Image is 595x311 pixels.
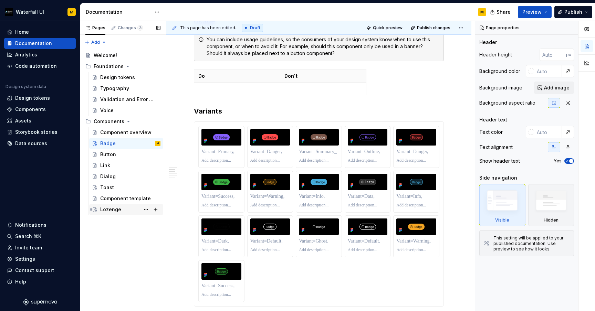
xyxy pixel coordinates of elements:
a: Typography [89,83,163,94]
div: Components [83,116,163,127]
div: Hidden [544,217,559,223]
a: Analytics [4,49,76,60]
a: Assets [4,115,76,126]
a: Components [4,104,76,115]
a: Welcome! [83,50,163,61]
span: Share [497,9,511,15]
div: Home [15,29,29,35]
button: Notifications [4,219,76,230]
div: Foundations [83,61,163,72]
span: Add image [544,84,570,91]
span: Preview [522,9,542,15]
strong: Don't [284,73,297,79]
div: Show header text [479,158,520,164]
div: Hidden [528,184,574,226]
div: Notifications [15,222,46,228]
div: Documentation [86,9,151,15]
input: Auto [534,65,562,77]
div: M [157,140,159,147]
span: Publish changes [417,25,450,31]
button: Publish [554,6,592,18]
div: Search ⌘K [15,233,41,240]
div: Invite team [15,244,42,251]
button: Contact support [4,265,76,276]
div: Header height [479,51,512,58]
button: Search ⌘K [4,231,76,242]
button: Share [487,6,515,18]
input: Auto [534,126,562,138]
a: Dialog [89,171,163,182]
button: Quick preview [364,23,406,33]
div: Settings [15,256,35,262]
span: 3 [137,25,143,31]
a: Code automation [4,61,76,72]
div: Documentation [15,40,52,47]
a: Data sources [4,138,76,149]
div: Side navigation [479,174,517,181]
svg: Supernova Logo [23,299,57,305]
div: Header text [479,116,507,123]
div: Page tree [83,50,163,215]
a: Documentation [4,38,76,49]
div: Validation and Error Messages [100,96,157,103]
div: Components [15,106,46,113]
a: Component overview [89,127,163,138]
div: Voice [100,107,114,114]
a: Invite team [4,242,76,253]
span: Publish [564,9,582,15]
div: Changes [118,25,143,31]
div: Background color [479,68,520,75]
button: Add image [534,82,574,94]
p: px [566,52,571,57]
div: Components [94,118,124,125]
a: BadgeM [89,138,163,149]
label: Yes [554,158,562,164]
strong: Do [198,73,205,79]
div: Component template [100,195,151,202]
div: This setting will be applied to your published documentation. Use preview to see how it looks. [493,235,570,252]
img: 7a0241b0-c510-47ef-86be-6cc2f0d29437.png [5,8,13,16]
div: Background aspect ratio [479,99,535,106]
a: Component template [89,193,163,204]
div: Analytics [15,51,37,58]
span: Quick preview [373,25,403,31]
button: Publish changes [408,23,453,33]
div: Header [479,39,497,46]
button: Help [4,276,76,287]
div: Foundations [94,63,124,70]
div: Welcome! [94,52,117,59]
div: Text alignment [479,144,513,151]
div: Link [100,162,110,169]
a: Toast [89,182,163,193]
a: Design tokens [4,93,76,104]
div: Pages [85,25,105,31]
div: M [70,9,73,15]
div: Typography [100,85,129,92]
div: Text color [479,129,503,136]
div: Storybook stories [15,129,58,136]
div: Lozenge [100,206,121,213]
a: Home [4,26,76,37]
div: Code automation [15,63,57,69]
span: This page has been edited. [180,25,236,31]
a: Button [89,149,163,160]
div: Design system data [6,84,46,89]
div: Background image [479,84,522,91]
div: Button [100,151,116,158]
div: Dialog [100,173,116,180]
div: Design tokens [15,95,50,101]
div: Contact support [15,267,54,274]
a: Design tokens [89,72,163,83]
a: Storybook stories [4,127,76,138]
div: Assets [15,117,31,124]
button: Preview [518,6,552,18]
div: You can include usage guidelines, so the consumers of your design system know when to use this co... [207,36,439,57]
span: Add [91,40,100,45]
span: Draft [250,25,260,31]
div: M [480,9,484,15]
div: Design tokens [100,74,135,81]
div: Component overview [100,129,152,136]
div: Visible [495,217,509,223]
h3: Variants [194,106,444,116]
